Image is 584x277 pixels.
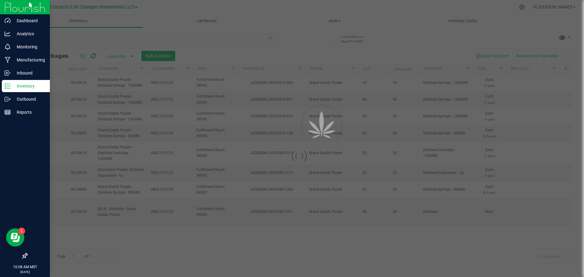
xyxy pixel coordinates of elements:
[3,270,47,274] p: [DATE]
[5,44,11,50] inline-svg: Monitoring
[6,228,24,247] iframe: Resource center
[11,30,47,37] p: Analytics
[11,109,47,116] p: Reports
[5,70,11,76] inline-svg: Inbound
[11,95,47,103] p: Outbound
[3,264,47,270] p: 10:08 AM MST
[5,31,11,37] inline-svg: Analytics
[5,57,11,63] inline-svg: Manufacturing
[18,227,25,235] iframe: Resource center unread badge
[5,83,11,89] inline-svg: Inventory
[11,82,47,90] p: Inventory
[11,17,47,24] p: Dashboard
[11,56,47,64] p: Manufacturing
[5,96,11,102] inline-svg: Outbound
[5,109,11,115] inline-svg: Reports
[11,69,47,77] p: Inbound
[11,43,47,50] p: Monitoring
[5,18,11,24] inline-svg: Dashboard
